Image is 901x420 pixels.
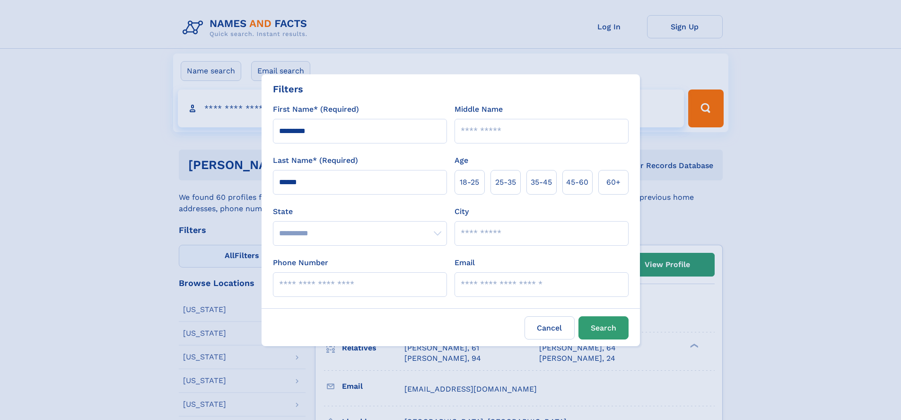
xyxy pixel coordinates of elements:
[495,177,516,188] span: 25‑35
[273,257,328,268] label: Phone Number
[455,206,469,217] label: City
[460,177,479,188] span: 18‑25
[455,257,475,268] label: Email
[273,206,447,217] label: State
[273,82,303,96] div: Filters
[455,155,468,166] label: Age
[273,104,359,115] label: First Name* (Required)
[455,104,503,115] label: Middle Name
[606,177,621,188] span: 60+
[531,177,552,188] span: 35‑45
[578,316,629,340] button: Search
[273,155,358,166] label: Last Name* (Required)
[525,316,575,340] label: Cancel
[566,177,588,188] span: 45‑60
